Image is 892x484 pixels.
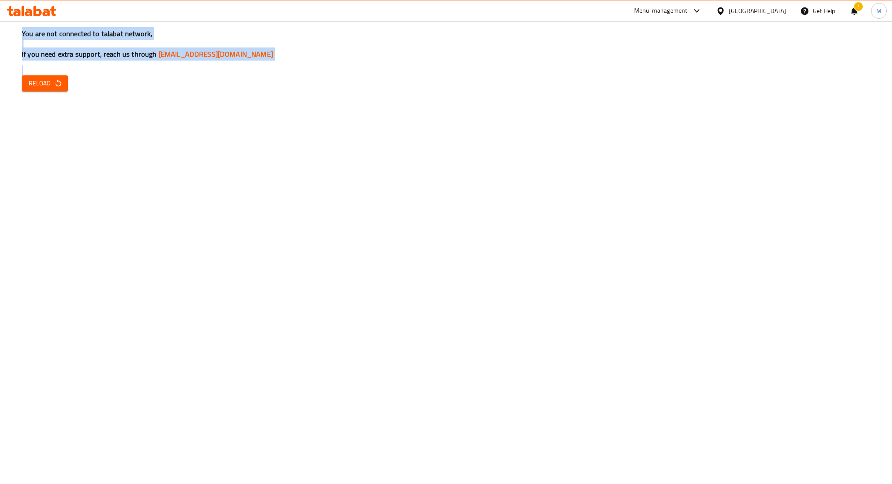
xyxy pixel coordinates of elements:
a: [EMAIL_ADDRESS][DOMAIN_NAME] [159,47,273,61]
span: M [876,6,882,16]
button: Reload [22,75,68,91]
h3: You are not connected to talabat network, If you need extra support, reach us through [22,29,870,59]
div: Menu-management [634,6,688,16]
span: Reload [29,78,61,89]
div: [GEOGRAPHIC_DATA] [729,6,786,16]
